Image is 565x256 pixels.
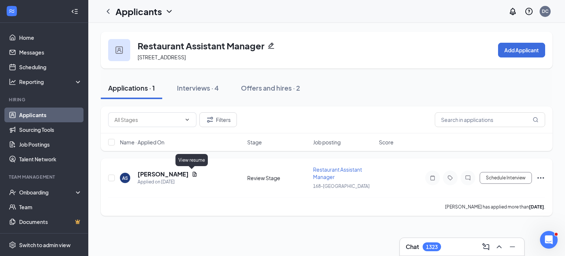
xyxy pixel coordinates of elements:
svg: ChevronLeft [104,7,113,16]
svg: ChevronUp [495,242,504,251]
svg: ComposeMessage [482,242,490,251]
span: Name · Applied On [120,138,164,146]
svg: Notifications [508,7,517,16]
button: ChevronUp [493,241,505,253]
div: Interviews · 4 [177,83,219,92]
div: AS [122,175,128,181]
div: View resume [175,154,208,166]
svg: Settings [9,241,16,249]
a: Talent Network [19,152,82,166]
button: Minimize [507,241,518,253]
svg: Analysis [9,78,16,85]
span: Score [379,138,394,146]
svg: ChevronDown [184,117,190,123]
a: Sourcing Tools [19,122,82,137]
svg: Note [428,175,437,181]
a: Scheduling [19,60,82,74]
svg: ChevronDown [165,7,174,16]
button: Add Applicant [498,43,545,57]
input: Search in applications [435,112,545,127]
h5: [PERSON_NAME] [138,170,189,178]
button: ComposeMessage [480,241,492,253]
span: Stage [247,138,262,146]
h3: Chat [406,243,419,251]
div: Applied on [DATE] [138,178,198,186]
a: Job Postings [19,137,82,152]
div: Switch to admin view [19,241,71,249]
svg: Collapse [71,8,78,15]
a: Messages [19,45,82,60]
svg: Filter [206,115,214,124]
p: [PERSON_NAME] has applied more than . [445,204,545,210]
input: All Stages [114,116,181,124]
span: Restaurant Assistant Manager [313,166,362,180]
div: Reporting [19,78,82,85]
svg: WorkstreamLogo [8,7,15,15]
svg: Tag [446,175,455,181]
a: Applicants [19,108,82,122]
span: [STREET_ADDRESS] [138,54,186,60]
div: Hiring [9,97,81,103]
a: SurveysCrown [19,229,82,244]
img: user icon [116,46,123,54]
a: DocumentsCrown [19,214,82,229]
svg: ChatInactive [463,175,472,181]
a: Home [19,30,82,45]
button: Filter Filters [199,112,237,127]
svg: Minimize [508,242,517,251]
b: [DATE] [529,204,544,210]
div: Review Stage [247,174,309,182]
div: DC [542,8,548,14]
svg: QuestionInfo [525,7,533,16]
a: Team [19,200,82,214]
iframe: Intercom live chat [540,231,558,249]
svg: Ellipses [536,173,545,182]
svg: MagnifyingGlass [533,117,539,123]
div: Applications · 1 [108,83,155,92]
span: Job posting [313,138,341,146]
h3: Restaurant Assistant Manager [138,39,264,52]
svg: Document [192,171,198,177]
svg: UserCheck [9,189,16,196]
span: 168-[GEOGRAPHIC_DATA] [313,183,370,189]
div: Team Management [9,174,81,180]
div: Offers and hires · 2 [241,83,300,92]
div: Onboarding [19,189,76,196]
h1: Applicants [116,5,162,18]
svg: Pencil [267,42,275,49]
div: 1323 [426,244,438,250]
button: Schedule Interview [480,172,532,184]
